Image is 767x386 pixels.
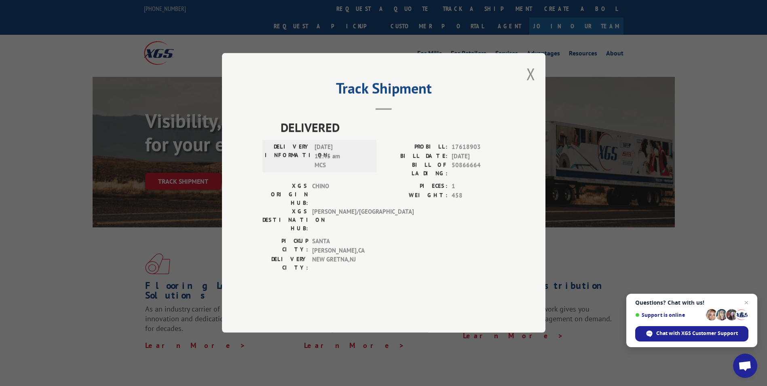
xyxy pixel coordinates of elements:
span: Close chat [742,298,751,308]
span: Support is online [635,312,703,318]
span: [DATE] 11:45 am MCS [315,143,369,170]
label: BILL OF LADING: [384,161,448,178]
label: BILL DATE: [384,152,448,161]
label: PICKUP CITY: [262,237,308,255]
label: WEIGHT: [384,191,448,200]
label: DELIVERY INFORMATION: [265,143,311,170]
span: [DATE] [452,152,505,161]
div: Open chat [733,354,757,378]
label: DELIVERY CITY: [262,255,308,272]
label: XGS ORIGIN HUB: [262,182,308,208]
h2: Track Shipment [262,83,505,98]
span: 50866664 [452,161,505,178]
span: 17618903 [452,143,505,152]
span: Questions? Chat with us! [635,299,748,306]
span: [PERSON_NAME]/[GEOGRAPHIC_DATA] [312,208,367,233]
span: DELIVERED [281,119,505,137]
label: XGS DESTINATION HUB: [262,208,308,233]
span: SANTA [PERSON_NAME] , CA [312,237,367,255]
div: Chat with XGS Customer Support [635,326,748,341]
span: CHINO [312,182,367,208]
label: PROBILL: [384,143,448,152]
span: 458 [452,191,505,200]
span: Chat with XGS Customer Support [656,330,738,337]
span: NEW GRETNA , NJ [312,255,367,272]
button: Close modal [526,63,535,85]
span: 1 [452,182,505,191]
label: PIECES: [384,182,448,191]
